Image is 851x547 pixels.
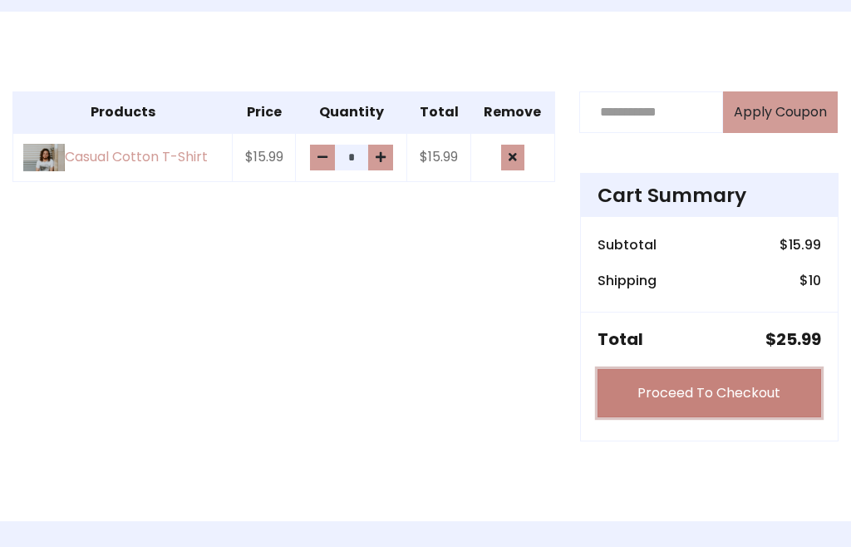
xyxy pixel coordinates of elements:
[598,273,657,288] h6: Shipping
[598,329,643,349] h5: Total
[598,369,821,417] a: Proceed To Checkout
[233,133,296,182] td: $15.99
[598,237,657,253] h6: Subtotal
[765,329,821,349] h5: $
[296,91,407,133] th: Quantity
[780,237,821,253] h6: $
[233,91,296,133] th: Price
[723,91,838,133] button: Apply Coupon
[799,273,821,288] h6: $
[407,133,471,182] td: $15.99
[13,91,233,133] th: Products
[598,184,821,207] h4: Cart Summary
[23,144,222,171] a: Casual Cotton T-Shirt
[471,91,555,133] th: Remove
[407,91,471,133] th: Total
[776,328,821,351] span: 25.99
[789,235,821,254] span: 15.99
[809,271,821,290] span: 10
